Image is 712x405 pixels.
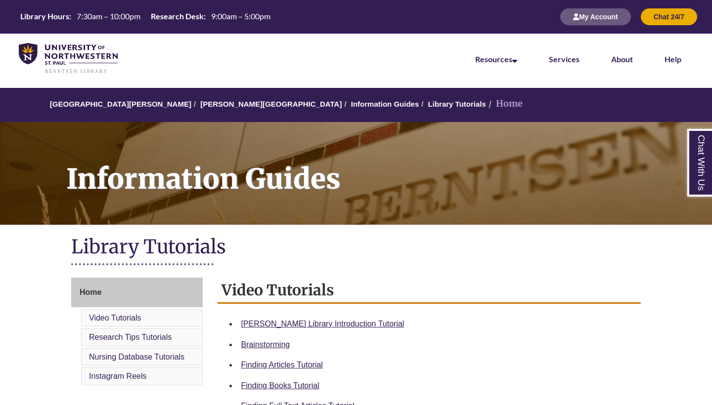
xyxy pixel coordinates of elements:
[486,97,523,111] li: Home
[611,54,633,64] a: About
[241,361,323,369] a: Finding Articles Tutorial
[89,333,172,341] a: Research Tips Tutorials
[89,372,147,380] a: Instagram Reels
[560,8,631,25] button: My Account
[641,8,697,25] button: Chat 24/7
[560,12,631,21] a: My Account
[241,340,290,349] a: Brainstorming
[241,381,319,390] a: Finding Books Tutorial
[211,11,270,21] span: 9:00am – 5:00pm
[80,288,101,296] span: Home
[475,54,517,64] a: Resources
[641,12,697,21] a: Chat 24/7
[71,278,203,387] div: Guide Page Menu
[218,278,641,304] h2: Video Tutorials
[89,353,184,361] a: Nursing Database Tutorials
[351,100,419,108] a: Information Guides
[549,54,579,64] a: Services
[55,122,712,212] h1: Information Guides
[665,54,681,64] a: Help
[50,100,191,108] a: [GEOGRAPHIC_DATA][PERSON_NAME]
[19,43,118,74] img: UNWSP Library Logo
[89,314,141,322] a: Video Tutorials
[16,11,73,22] th: Library Hours:
[147,11,207,22] th: Research Desk:
[71,235,641,261] h1: Library Tutorials
[241,320,404,328] a: [PERSON_NAME] Library Introduction Tutorial
[71,278,203,307] a: Home
[16,11,274,22] table: Hours Today
[428,100,486,108] a: Library Tutorials
[16,11,274,23] a: Hours Today
[200,100,342,108] a: [PERSON_NAME][GEOGRAPHIC_DATA]
[77,11,140,21] span: 7:30am – 10:00pm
